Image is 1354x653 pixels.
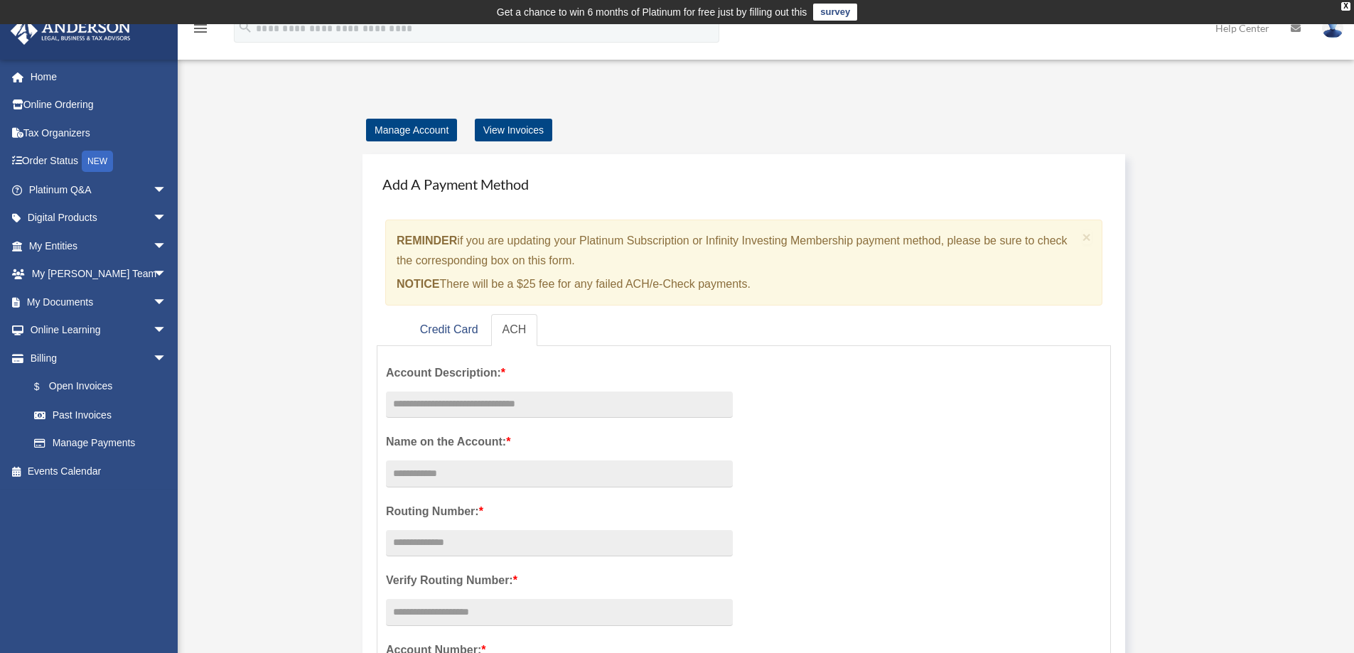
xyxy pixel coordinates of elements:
[813,4,857,21] a: survey
[20,429,181,458] a: Manage Payments
[192,20,209,37] i: menu
[10,119,188,147] a: Tax Organizers
[10,288,188,316] a: My Documentsarrow_drop_down
[386,571,733,590] label: Verify Routing Number:
[397,278,439,290] strong: NOTICE
[10,457,188,485] a: Events Calendar
[385,220,1102,306] div: if you are updating your Platinum Subscription or Infinity Investing Membership payment method, p...
[153,204,181,233] span: arrow_drop_down
[377,168,1111,200] h4: Add A Payment Method
[153,232,181,261] span: arrow_drop_down
[6,17,135,45] img: Anderson Advisors Platinum Portal
[397,274,1077,294] p: There will be a $25 fee for any failed ACH/e-Check payments.
[1322,18,1343,38] img: User Pic
[153,288,181,317] span: arrow_drop_down
[10,63,188,91] a: Home
[1341,2,1350,11] div: close
[153,316,181,345] span: arrow_drop_down
[386,502,733,522] label: Routing Number:
[397,234,457,247] strong: REMINDER
[20,401,188,429] a: Past Invoices
[1082,230,1092,244] button: Close
[42,378,49,396] span: $
[10,176,188,204] a: Platinum Q&Aarrow_drop_down
[386,363,733,383] label: Account Description:
[10,260,188,288] a: My [PERSON_NAME] Teamarrow_drop_down
[386,432,733,452] label: Name on the Account:
[153,176,181,205] span: arrow_drop_down
[10,91,188,119] a: Online Ordering
[366,119,457,141] a: Manage Account
[20,372,188,401] a: $Open Invoices
[10,147,188,176] a: Order StatusNEW
[1082,229,1092,245] span: ×
[192,25,209,37] a: menu
[10,316,188,345] a: Online Learningarrow_drop_down
[10,344,188,372] a: Billingarrow_drop_down
[475,119,552,141] a: View Invoices
[409,314,490,346] a: Credit Card
[10,204,188,232] a: Digital Productsarrow_drop_down
[153,260,181,289] span: arrow_drop_down
[497,4,807,21] div: Get a chance to win 6 months of Platinum for free just by filling out this
[153,344,181,373] span: arrow_drop_down
[491,314,538,346] a: ACH
[10,232,188,260] a: My Entitiesarrow_drop_down
[237,19,253,35] i: search
[82,151,113,172] div: NEW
